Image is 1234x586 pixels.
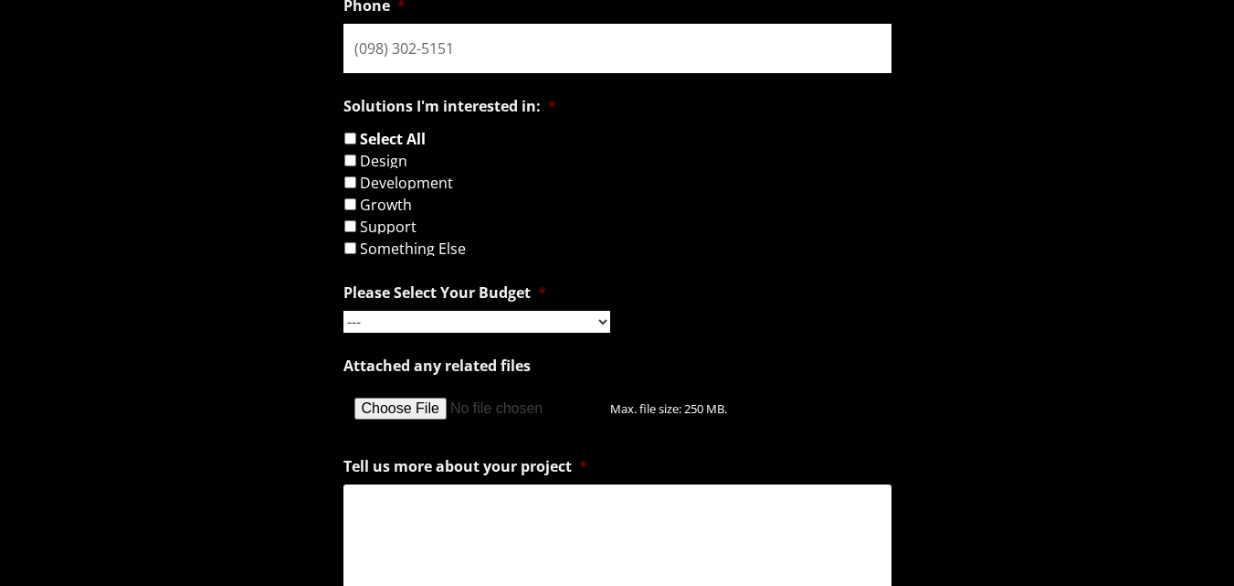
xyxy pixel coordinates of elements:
iframe: Chat Widget [1143,498,1234,586]
label: Design [360,154,407,168]
label: Something Else [360,241,466,256]
label: Please Select Your Budget [343,283,546,303]
span: Max. file size: 250 MB. [610,386,742,417]
label: Development [360,176,453,190]
label: Attached any related files [343,357,531,376]
label: Select All [360,132,426,146]
input: (###) ###-#### [343,24,891,73]
label: Growth [360,197,412,212]
label: Tell us more about your project [343,457,587,476]
label: Solutions I'm interested in: [343,97,556,116]
label: Support [360,219,417,234]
